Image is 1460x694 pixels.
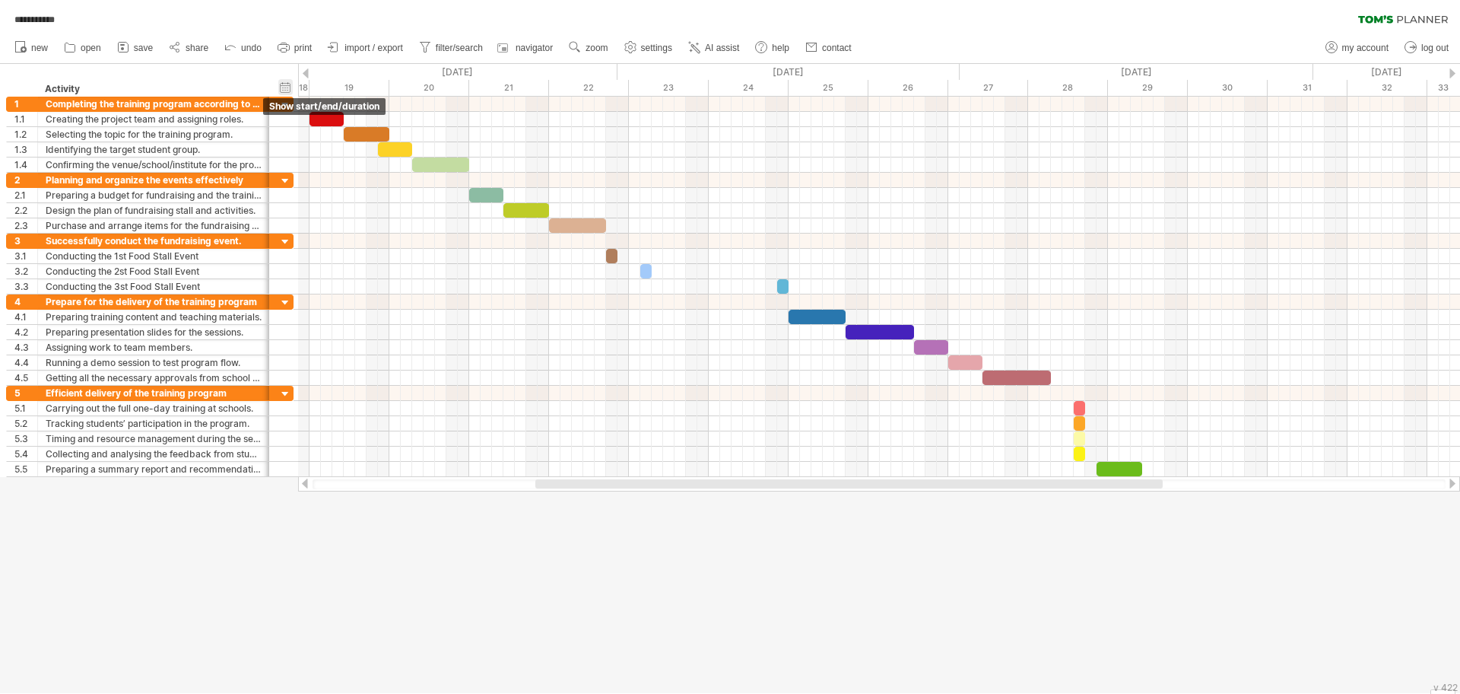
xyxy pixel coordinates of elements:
[46,431,262,446] div: Timing and resource management during the sessions.
[1322,38,1393,58] a: my account
[14,340,37,355] div: 4.3
[241,43,262,53] span: undo
[186,43,208,53] span: share
[46,325,262,339] div: Preparing presentation slides for the sessions.
[113,38,157,58] a: save
[1108,80,1188,96] div: 29
[751,38,794,58] a: help
[709,80,789,96] div: 24
[629,80,709,96] div: 23
[46,355,262,370] div: Running a demo session to test program flow.
[772,43,789,53] span: help
[46,188,262,202] div: Preparing a budget for fundraising and the training programs.
[14,279,37,294] div: 3.3
[14,401,37,415] div: 5.1
[14,188,37,202] div: 2.1
[165,38,213,58] a: share
[617,64,960,80] div: June 2025
[14,203,37,218] div: 2.2
[269,100,379,112] span: show start/end/duration
[46,462,262,476] div: Preparing a summary report and recommendations.
[46,127,262,142] div: Selecting the topic for the training program.
[14,355,37,370] div: 4.4
[60,38,106,58] a: open
[264,64,617,80] div: May 2025
[344,43,403,53] span: import / export
[294,43,312,53] span: print
[134,43,153,53] span: save
[14,264,37,279] div: 3.2
[46,264,262,279] div: Conducting the 2st Food Stall Event
[46,158,262,172] div: Confirming the venue/school/institute for the program.
[1188,80,1268,96] div: 30
[1401,38,1453,58] a: log out
[81,43,101,53] span: open
[14,310,37,324] div: 4.1
[45,81,261,97] div: Activity
[868,80,948,96] div: 26
[14,462,37,476] div: 5.5
[324,38,408,58] a: import / export
[801,38,856,58] a: contact
[46,340,262,355] div: Assigning work to team members.
[789,80,868,96] div: 25
[46,401,262,415] div: Carrying out the full one-day training at schools.
[549,80,629,96] div: 22
[46,203,262,218] div: Design the plan of fundraising stall and activities.
[46,279,262,294] div: Conducting the 3st Food Stall Event
[641,43,672,53] span: settings
[620,38,677,58] a: settings
[221,38,266,58] a: undo
[469,80,549,96] div: 21
[1433,682,1458,693] div: v 422
[822,43,852,53] span: contact
[1421,43,1449,53] span: log out
[14,234,37,248] div: 3
[960,64,1313,80] div: July 2025
[46,416,262,431] div: Tracking students’ participation in the program.
[14,142,37,157] div: 1.3
[46,218,262,233] div: Purchase and arrange items for the fundraising event.
[495,38,557,58] a: navigator
[46,142,262,157] div: Identifying the target student group.
[46,97,262,111] div: Completing the training program according to schedule
[46,386,262,400] div: Efficient delivery of the training program
[516,43,553,53] span: navigator
[14,294,37,309] div: 4
[309,80,389,96] div: 19
[1028,80,1108,96] div: 28
[46,249,262,263] div: Conducting the 1st Food Stall Event
[31,43,48,53] span: new
[274,38,316,58] a: print
[46,447,262,461] div: Collecting and analysing the feedback from students.
[46,173,262,187] div: Planning and organize the events effectively
[14,416,37,431] div: 5.2
[1268,80,1347,96] div: 31
[14,447,37,461] div: 5.4
[389,80,469,96] div: 20
[14,371,37,385] div: 4.5
[14,97,37,111] div: 1
[14,431,37,446] div: 5.3
[11,38,52,58] a: new
[948,80,1028,96] div: 27
[1342,43,1389,53] span: my account
[684,38,744,58] a: AI assist
[586,43,608,53] span: zoom
[14,127,37,142] div: 1.2
[46,234,262,248] div: Successfully conduct the fundraising event.
[436,43,483,53] span: filter/search
[705,43,739,53] span: AI assist
[46,294,262,309] div: Prepare for the delivery of the training program
[14,386,37,400] div: 5
[46,310,262,324] div: Preparing training content and teaching materials.
[46,371,262,385] div: Getting all the necessary approvals from school authorities.
[14,173,37,187] div: 2
[1347,80,1427,96] div: 32
[565,38,612,58] a: zoom
[14,218,37,233] div: 2.3
[14,249,37,263] div: 3.1
[14,325,37,339] div: 4.2
[1430,689,1455,694] div: Show Legend
[415,38,487,58] a: filter/search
